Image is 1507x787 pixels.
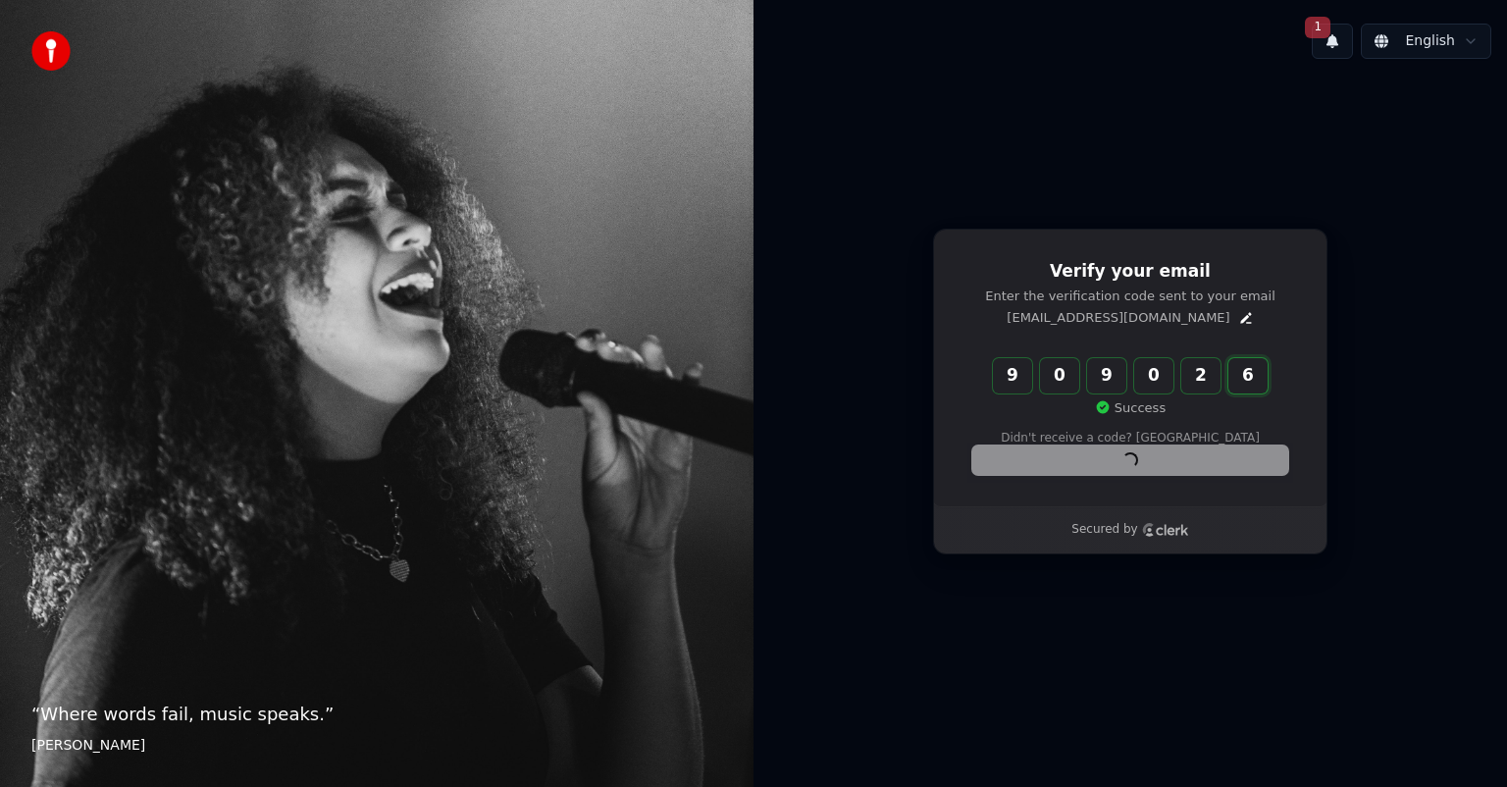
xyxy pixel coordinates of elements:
[31,31,71,71] img: youka
[972,288,1288,305] p: Enter the verification code sent to your email
[972,260,1288,284] h1: Verify your email
[993,358,1307,393] input: Enter verification code
[1238,310,1254,326] button: Edit
[1305,17,1330,38] span: 1
[1312,24,1353,59] button: 1
[1071,522,1137,538] p: Secured by
[1142,523,1189,537] a: Clerk logo
[31,701,722,728] p: “ Where words fail, music speaks. ”
[31,736,722,756] footer: [PERSON_NAME]
[1095,399,1166,417] p: Success
[1007,309,1229,327] p: [EMAIL_ADDRESS][DOMAIN_NAME]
